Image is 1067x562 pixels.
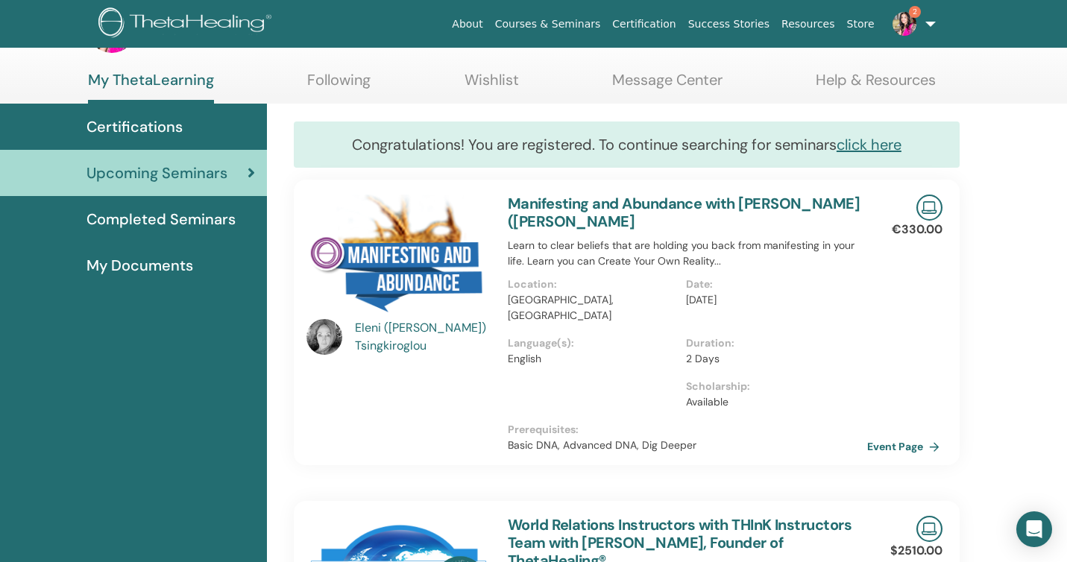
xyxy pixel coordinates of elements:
img: Live Online Seminar [916,516,942,542]
a: My ThetaLearning [88,71,214,104]
a: Success Stories [682,10,775,38]
a: Certification [606,10,682,38]
a: Courses & Seminars [489,10,607,38]
p: Duration : [686,335,856,351]
span: 2 [909,6,921,18]
img: default.jpg [893,12,916,36]
a: Eleni ([PERSON_NAME]) Tsingkiroglou [355,319,493,355]
a: Following [307,71,371,100]
p: Date : [686,277,856,292]
div: Open Intercom Messenger [1016,511,1052,547]
a: Event Page [867,435,945,458]
a: Store [841,10,881,38]
img: Manifesting and Abundance [306,195,490,323]
a: Wishlist [465,71,519,100]
p: Basic DNA, Advanced DNA, Dig Deeper [508,438,865,453]
p: Available [686,394,856,410]
p: Scholarship : [686,379,856,394]
p: English [508,351,678,367]
a: About [446,10,488,38]
p: [DATE] [686,292,856,308]
p: [GEOGRAPHIC_DATA], [GEOGRAPHIC_DATA] [508,292,678,323]
a: click here [837,135,901,154]
img: logo.png [98,7,277,41]
p: Location : [508,277,678,292]
div: Congratulations! You are registered. To continue searching for seminars [294,121,960,168]
a: Help & Resources [816,71,936,100]
a: Message Center [612,71,723,100]
p: Language(s) : [508,335,678,351]
span: My Documents [86,254,193,277]
span: Upcoming Seminars [86,162,227,184]
img: default.jpg [306,319,342,355]
a: Resources [775,10,841,38]
a: Manifesting and Abundance with [PERSON_NAME] ([PERSON_NAME] [508,194,860,231]
p: €330.00 [892,221,942,239]
p: Prerequisites : [508,422,865,438]
span: Certifications [86,116,183,138]
p: $2510.00 [890,542,942,560]
p: Learn to clear beliefs that are holding you back from manifesting in your life. Learn you can Cre... [508,238,865,269]
span: Completed Seminars [86,208,236,230]
img: Live Online Seminar [916,195,942,221]
p: 2 Days [686,351,856,367]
